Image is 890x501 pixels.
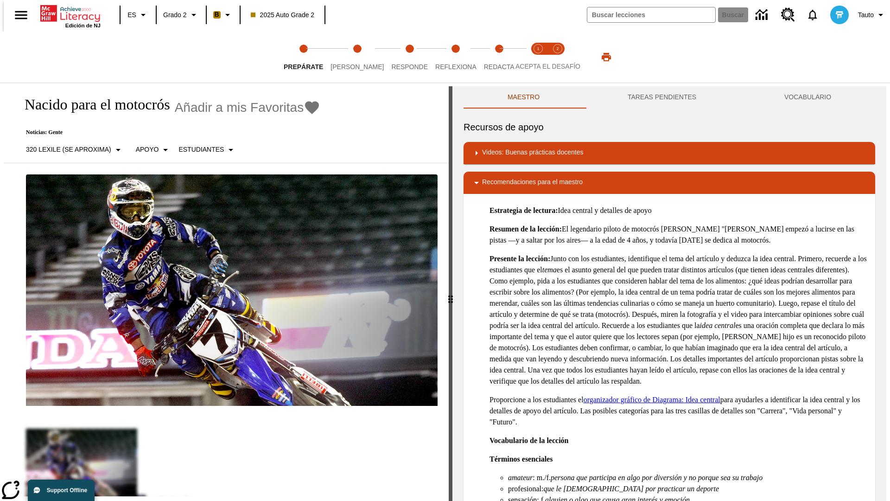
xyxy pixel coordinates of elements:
[15,96,170,113] h1: Nacido para el motocrós
[391,63,428,71] span: Responde
[508,483,868,495] li: profesional:
[175,100,304,115] span: Añadir a mis Favoritas
[489,455,553,463] strong: Términos esenciales
[22,141,127,158] button: Seleccione Lexile, 320 Lexile (Se aproxima)
[801,3,825,27] a: Notificaciones
[47,487,87,494] span: Support Offline
[508,472,868,483] li: : m./f.
[482,177,583,188] p: Recomendaciones para el maestro
[215,9,219,20] span: B
[489,437,569,444] strong: Vocabulario de la lección
[484,63,515,71] span: Redacta
[26,174,438,406] img: El corredor de motocrós James Stewart vuela por los aires en su motocicleta de montaña
[537,46,539,51] text: 1
[251,10,315,20] span: 2025 Auto Grade 2
[584,396,720,404] a: organizador gráfico de Diagrama: Idea central
[464,86,584,109] button: Maestro
[136,145,159,154] p: Apoyo
[489,206,558,214] strong: Estrategia de lectura:
[477,32,522,83] button: Redacta step 5 of 5
[542,266,557,274] em: tema
[276,32,331,83] button: Prepárate step 1 of 5
[587,7,715,22] input: Buscar campo
[435,63,477,71] span: Reflexiona
[175,141,240,158] button: Seleccionar estudiante
[489,205,868,216] p: Idea central y detalles de apoyo
[750,2,776,28] a: Centro de información
[127,10,136,20] span: ES
[40,3,101,28] div: Portada
[482,148,583,159] p: Videos: Buenas prácticas docentes
[489,394,868,428] p: Proporcione a los estudiantes el para ayudarles a identificar la idea central y los detalles de a...
[163,10,187,20] span: Grado 2
[4,86,449,496] div: reading
[525,32,552,83] button: Acepta el desafío lee step 1 of 2
[825,3,854,27] button: Escoja un nuevo avatar
[28,480,95,501] button: Support Offline
[464,172,875,194] div: Recomendaciones para el maestro
[323,32,391,83] button: Lee step 2 of 5
[123,6,153,23] button: Lenguaje: ES, Selecciona un idioma
[858,10,874,20] span: Tauto
[384,32,435,83] button: Responde step 3 of 5
[15,129,320,136] p: Noticias: Gente
[159,6,203,23] button: Grado: Grado 2, Elige un grado
[132,141,175,158] button: Tipo de apoyo, Apoyo
[740,86,875,109] button: VOCABULARIO
[464,86,875,109] div: Instructional Panel Tabs
[489,225,562,233] strong: Resumen de la lección:
[489,255,550,263] strong: Presente la lección:
[776,2,801,27] a: Centro de recursos, Se abrirá en una pestaña nueva.
[830,6,849,24] img: avatar image
[551,474,763,482] em: persona que participa en algo por diversión y no porque sea su trabajo
[591,49,621,65] button: Imprimir
[854,6,890,23] button: Perfil/Configuración
[284,63,323,71] span: Prepárate
[544,32,571,83] button: Acepta el desafío contesta step 2 of 2
[556,46,559,51] text: 2
[65,23,101,28] span: Edición de NJ
[428,32,484,83] button: Reflexiona step 4 of 5
[178,145,224,154] p: Estudiantes
[489,253,868,387] p: Junto con los estudiantes, identifique el tema del artículo y deduzca la idea central. Primero, r...
[489,224,868,246] p: El legendario piloto de motocrós [PERSON_NAME] "[PERSON_NAME] empezó a lucirse en las pistas —y a...
[449,86,452,501] div: Pulsa la tecla de intro o la barra espaciadora y luego presiona las flechas de derecha e izquierd...
[210,6,237,23] button: Boost El color de la clase es anaranjado claro. Cambiar el color de la clase.
[584,86,740,109] button: TAREAS PENDIENTES
[464,142,875,164] div: Videos: Buenas prácticas docentes
[26,145,111,154] p: 320 Lexile (Se aproxima)
[175,99,321,116] button: Añadir a mis Favoritas - Nacido para el motocrós
[464,120,875,135] h6: Recursos de apoyo
[508,474,533,482] em: amateur
[543,485,719,493] em: que le [DEMOGRAPHIC_DATA] por practicar un deporte
[700,321,736,329] em: idea central
[515,63,580,70] span: ACEPTA EL DESAFÍO
[331,63,384,71] span: [PERSON_NAME]
[452,86,886,501] div: activity
[7,1,35,29] button: Abrir el menú lateral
